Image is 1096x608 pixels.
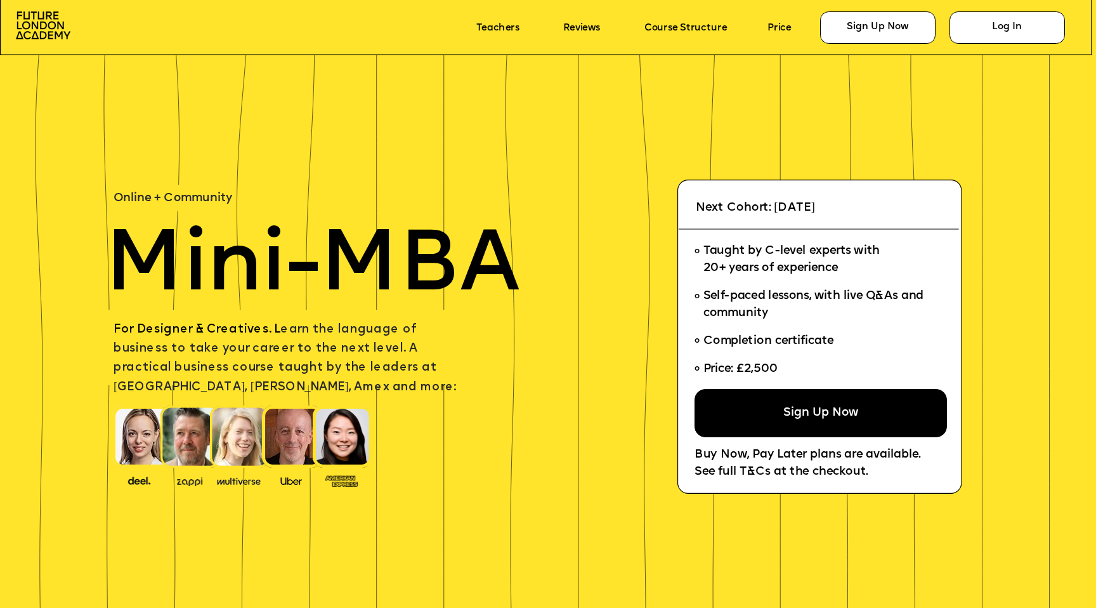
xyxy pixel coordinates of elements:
[695,449,920,461] span: Buy Now, Pay Later plans are available.
[703,336,834,348] span: Completion certificate
[644,22,727,33] a: Course Structure
[695,466,868,479] span: See full T&Cs at the checkout.
[114,192,232,204] span: Online + Community
[105,225,520,311] span: Mini-MBA
[270,474,313,486] img: image-99cff0b2-a396-4aab-8550-cf4071da2cb9.png
[114,324,455,393] span: earn the language of business to take your career to the next level. A practical business course ...
[16,11,70,39] img: image-aac980e9-41de-4c2d-a048-f29dd30a0068.png
[320,472,363,488] img: image-93eab660-639c-4de6-957c-4ae039a0235a.png
[703,246,880,275] span: Taught by C-level experts with 20+ years of experience
[168,474,211,486] img: image-b2f1584c-cbf7-4a77-bbe0-f56ae6ee31f2.png
[114,324,280,336] span: For Designer & Creatives. L
[563,22,599,33] a: Reviews
[767,22,791,33] a: Price
[703,291,927,320] span: Self-paced lessons, with live Q&As and community
[213,473,264,487] img: image-b7d05013-d886-4065-8d38-3eca2af40620.png
[696,202,815,214] span: Next Cohort: [DATE]
[476,22,519,33] a: Teachers
[703,364,778,376] span: Price: £2,500
[118,473,161,487] img: image-388f4489-9820-4c53-9b08-f7df0b8d4ae2.png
